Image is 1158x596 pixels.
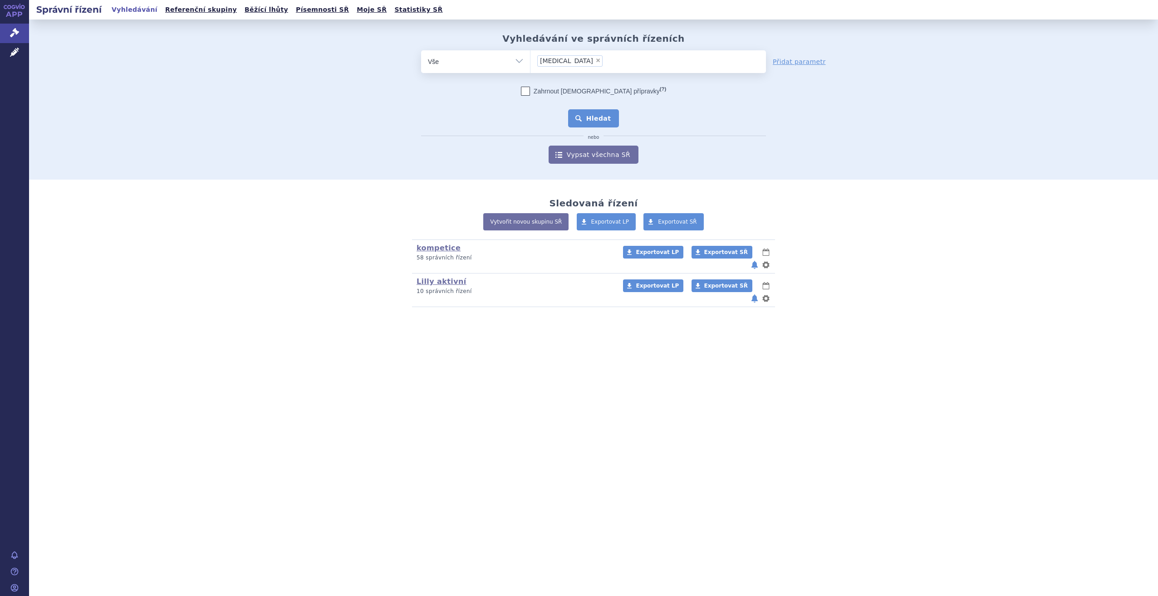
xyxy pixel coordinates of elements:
a: kompetice [417,244,461,252]
span: Exportovat LP [636,283,679,289]
button: nastavení [761,293,770,304]
a: Písemnosti SŘ [293,4,352,16]
a: Vyhledávání [109,4,160,16]
button: notifikace [750,259,759,270]
button: notifikace [750,293,759,304]
a: Běžící lhůty [242,4,291,16]
a: Vypsat všechna SŘ [549,146,638,164]
h2: Správní řízení [29,3,109,16]
label: Zahrnout [DEMOGRAPHIC_DATA] přípravky [521,87,666,96]
button: lhůty [761,247,770,258]
span: Exportovat SŘ [704,283,748,289]
a: Přidat parametr [773,57,826,66]
span: Exportovat LP [636,249,679,255]
i: nebo [584,135,604,140]
a: Exportovat SŘ [692,279,752,292]
a: Exportovat SŘ [692,246,752,259]
a: Vytvořit novou skupinu SŘ [483,213,569,230]
button: nastavení [761,259,770,270]
p: 58 správních řízení [417,254,611,262]
span: Exportovat SŘ [704,249,748,255]
span: [MEDICAL_DATA] [540,58,593,64]
p: 10 správních řízení [417,288,611,295]
a: Exportovat LP [623,279,683,292]
abbr: (?) [660,86,666,92]
a: Moje SŘ [354,4,389,16]
a: Lilly aktivní [417,277,466,286]
a: Exportovat LP [623,246,683,259]
a: Referenční skupiny [162,4,240,16]
a: Exportovat SŘ [643,213,704,230]
span: Exportovat LP [591,219,629,225]
h2: Sledovaná řízení [549,198,638,209]
input: [MEDICAL_DATA] [605,55,634,66]
button: Hledat [568,109,619,127]
a: Statistiky SŘ [392,4,445,16]
a: Exportovat LP [577,213,636,230]
h2: Vyhledávání ve správních řízeních [502,33,685,44]
button: lhůty [761,280,770,291]
span: × [595,58,601,63]
span: Exportovat SŘ [658,219,697,225]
